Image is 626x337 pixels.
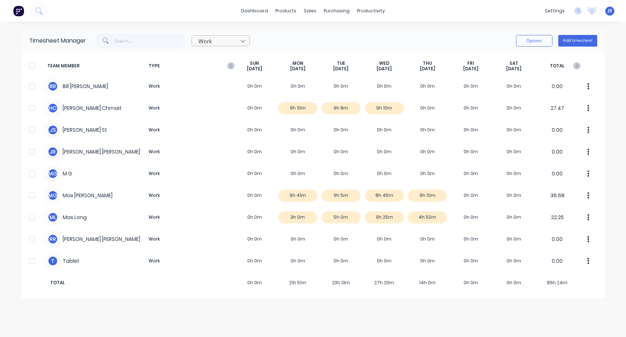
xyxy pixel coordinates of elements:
span: 14h 0m [406,279,449,286]
div: sales [300,5,320,16]
span: SAT [509,60,518,66]
span: [DATE] [377,66,392,72]
div: settings [541,5,568,16]
span: 21h 51m [276,279,319,286]
span: SUN [250,60,259,66]
span: TUE [337,60,345,66]
span: TOTAL [536,60,579,72]
span: 27h 20m [363,279,406,286]
span: JR [608,8,612,14]
span: 86h 24m [536,279,579,286]
input: Search... [115,33,186,48]
button: Add timesheet [558,35,597,47]
span: [DATE] [463,66,479,72]
button: Options [516,35,552,47]
span: [DATE] [420,66,435,72]
div: products [272,5,300,16]
span: WED [379,60,389,66]
span: MON [292,60,303,66]
img: Factory [13,5,24,16]
span: THU [423,60,432,66]
span: 23h 13m [319,279,363,286]
div: Timesheet Manager [29,36,86,45]
span: 0h 0m [233,279,276,286]
span: TOTAL [47,279,182,286]
span: TYPE [146,60,233,72]
span: FRI [467,60,474,66]
span: [DATE] [247,66,262,72]
span: 0h 0m [492,279,536,286]
a: dashboard [237,5,272,16]
span: [DATE] [290,66,306,72]
span: [DATE] [333,66,349,72]
span: [DATE] [506,66,521,72]
div: purchasing [320,5,353,16]
div: productivity [353,5,389,16]
span: 0h 0m [449,279,492,286]
span: TEAM MEMBER [47,60,146,72]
